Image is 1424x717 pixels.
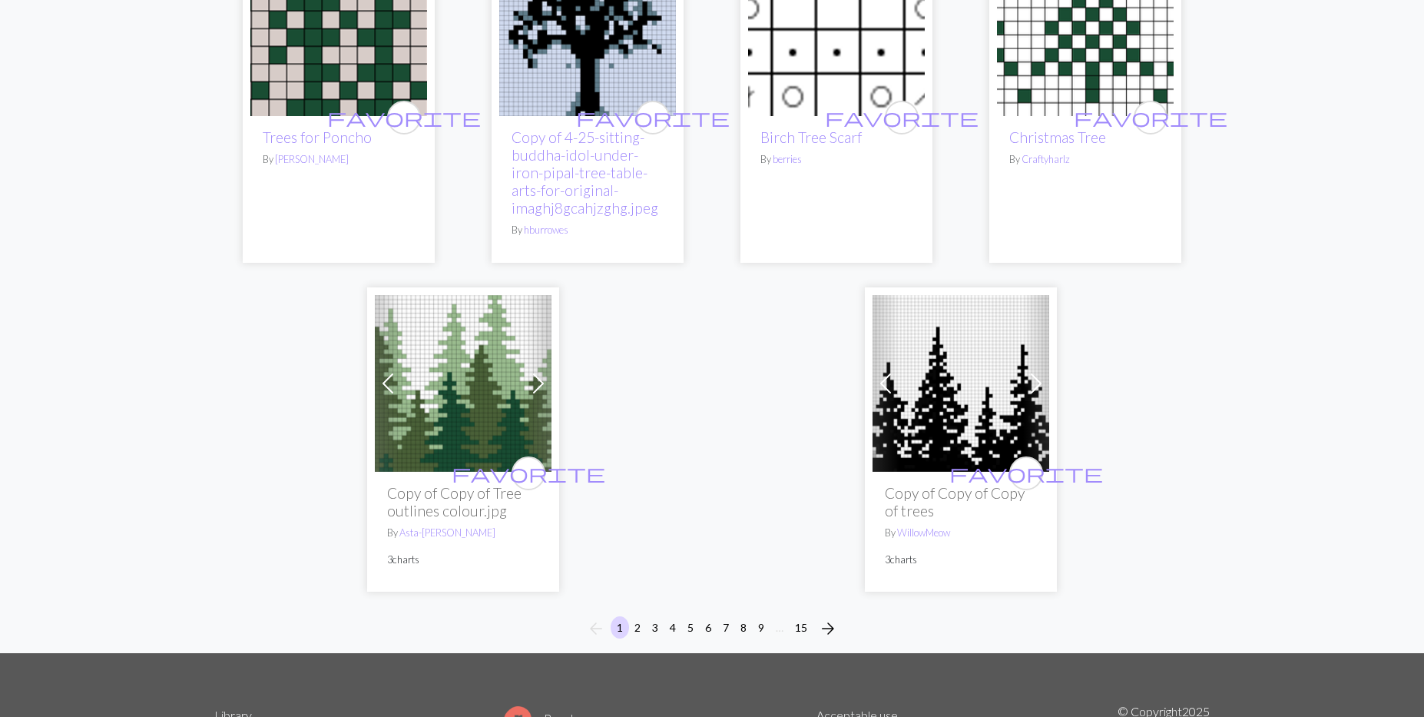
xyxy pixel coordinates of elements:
[819,619,837,638] i: Next
[387,553,539,567] p: 3 charts
[512,456,545,490] button: favourite
[611,616,629,639] button: 1
[1134,101,1167,134] button: favourite
[760,128,862,146] a: Birch Tree Scarf
[664,616,682,639] button: 4
[250,18,427,33] a: Trees for Poncho
[773,153,802,165] a: berries
[1074,102,1227,133] i: favourite
[748,18,925,33] a: Birch Tree Scarf
[717,616,735,639] button: 7
[387,484,539,519] h2: Copy of Copy of Tree outlines colour.jpg
[681,616,700,639] button: 5
[760,152,912,167] p: By
[452,458,605,489] i: favourite
[524,224,568,236] a: hburrowes
[825,102,979,133] i: favourite
[997,18,1174,33] a: Christmas tree
[885,553,1037,567] p: 3 charts
[699,616,717,639] button: 6
[825,105,979,129] span: favorite
[789,616,813,639] button: 15
[499,18,676,33] a: Tree
[949,461,1103,485] span: favorite
[576,102,730,133] i: favourite
[752,616,770,639] button: 9
[387,101,421,134] button: favourite
[636,101,670,134] button: favourite
[387,526,539,540] p: By
[327,102,481,133] i: favourite
[1022,153,1070,165] a: Craftyharlz
[263,152,415,167] p: By
[646,616,664,639] button: 3
[885,101,919,134] button: favourite
[576,105,730,129] span: favorite
[263,128,372,146] a: Trees for Poncho
[885,484,1037,519] h2: Copy of Copy of Copy of trees
[1009,152,1161,167] p: By
[452,461,605,485] span: favorite
[581,616,843,641] nav: Page navigation
[399,526,495,539] a: Asta-[PERSON_NAME]
[813,616,843,641] button: Next
[819,618,837,639] span: arrow_forward
[1074,105,1227,129] span: favorite
[897,526,950,539] a: WillowMeow
[873,295,1049,472] img: trees128
[734,616,753,639] button: 8
[628,616,647,639] button: 2
[1009,456,1043,490] button: favourite
[375,295,551,472] img: Tree outlines colour.jpg
[949,458,1103,489] i: favourite
[375,374,551,389] a: Tree outlines colour.jpg
[512,128,658,217] a: Copy of 4-25-sitting-buddha-idol-under-iron-pipal-tree-table-arts-for-original-imaghj8gcahjzghg.jpeg
[873,374,1049,389] a: trees128
[275,153,349,165] a: [PERSON_NAME]
[512,223,664,237] p: By
[1009,128,1106,146] a: Christmas Tree
[885,526,1037,540] p: By
[327,105,481,129] span: favorite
